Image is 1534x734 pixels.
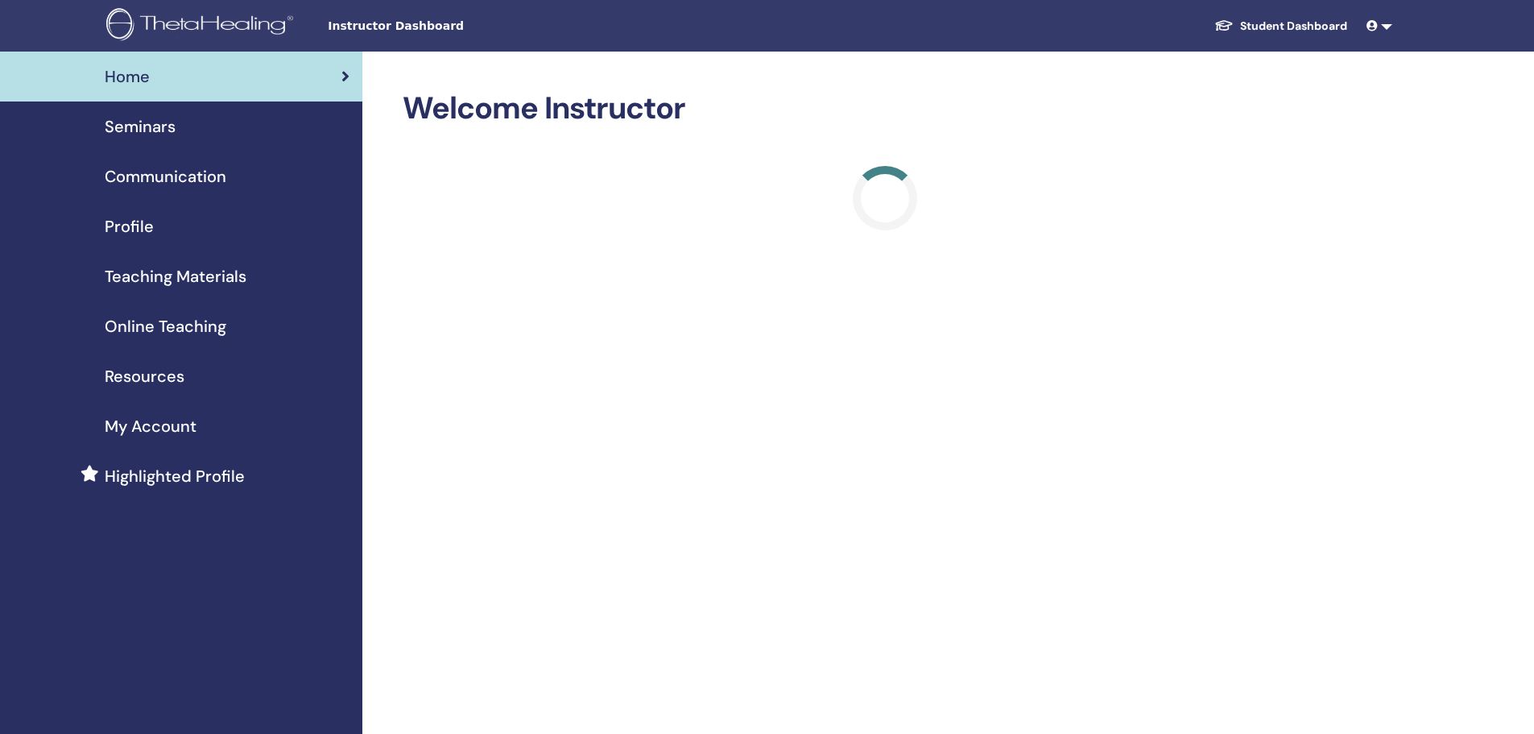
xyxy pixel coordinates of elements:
[1214,19,1234,32] img: graduation-cap-white.svg
[105,414,196,438] span: My Account
[1201,11,1360,41] a: Student Dashboard
[403,90,1368,127] h2: Welcome Instructor
[105,364,184,388] span: Resources
[105,214,154,238] span: Profile
[105,264,246,288] span: Teaching Materials
[328,18,569,35] span: Instructor Dashboard
[105,464,245,488] span: Highlighted Profile
[106,8,299,44] img: logo.png
[105,114,176,139] span: Seminars
[105,164,226,189] span: Communication
[105,314,226,338] span: Online Teaching
[105,64,150,89] span: Home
